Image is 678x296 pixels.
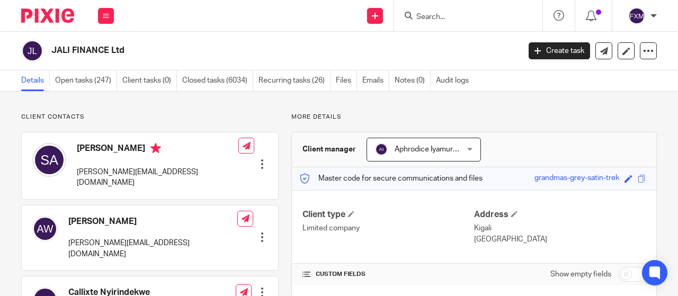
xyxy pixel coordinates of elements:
p: [PERSON_NAME][EMAIL_ADDRESS][DOMAIN_NAME] [77,167,238,189]
h4: Address [474,209,646,220]
a: Closed tasks (6034) [182,70,253,91]
span: Aphrodice Iyamuremye [395,146,471,153]
a: Notes (0) [395,70,431,91]
p: [PERSON_NAME][EMAIL_ADDRESS][DOMAIN_NAME] [68,238,237,259]
img: svg%3E [375,143,388,156]
a: Details [21,70,50,91]
p: Client contacts [21,113,279,121]
a: Recurring tasks (26) [258,70,331,91]
p: Master code for secure communications and files [300,173,483,184]
a: Emails [362,70,389,91]
h4: [PERSON_NAME] [77,143,238,156]
div: grandmas-grey-satin-trek [534,173,619,185]
h4: Client type [302,209,474,220]
img: svg%3E [628,7,645,24]
p: More details [291,113,657,121]
img: svg%3E [32,216,58,241]
p: Kigali [474,223,646,234]
h4: [PERSON_NAME] [68,216,237,227]
p: Limited company [302,223,474,234]
img: svg%3E [21,40,43,62]
h3: Client manager [302,144,356,155]
a: Files [336,70,357,91]
a: Open tasks (247) [55,70,117,91]
input: Search [415,13,511,22]
a: Audit logs [436,70,474,91]
label: Show empty fields [550,269,611,280]
h4: CUSTOM FIELDS [302,270,474,279]
img: svg%3E [32,143,66,177]
h2: JALI FINANCE Ltd [51,45,421,56]
a: Client tasks (0) [122,70,177,91]
p: [GEOGRAPHIC_DATA] [474,234,646,245]
img: Pixie [21,8,74,23]
i: Primary [150,143,161,154]
a: Create task [529,42,590,59]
